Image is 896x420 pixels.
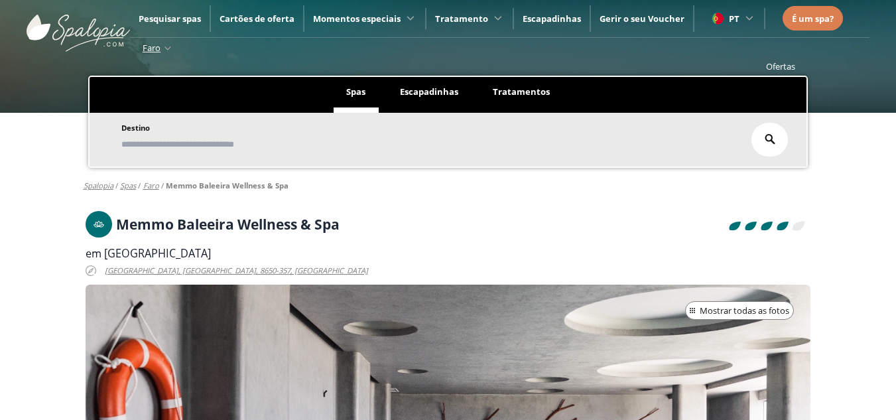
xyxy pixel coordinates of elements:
a: Spalopia [84,180,113,190]
span: Faro [143,42,160,54]
img: ImgLogoSpalopia.BvClDcEz.svg [27,1,130,52]
h1: Memmo Baleeira Wellness & Spa [116,217,340,232]
span: Destino [121,123,150,133]
a: Pesquisar spas [139,13,201,25]
a: Cartões de oferta [220,13,294,25]
a: faro [143,180,159,190]
a: Escapadinhas [523,13,581,25]
a: Ofertas [766,60,795,72]
span: Spas [346,86,365,98]
a: Gerir o seu Voucher [600,13,684,25]
span: / [161,180,164,191]
span: [GEOGRAPHIC_DATA], [GEOGRAPHIC_DATA], 8650-357, [GEOGRAPHIC_DATA] [105,263,368,279]
span: / [115,180,118,191]
span: Mostrar todas as fotos [700,305,789,318]
a: É um spa? [792,11,834,26]
a: spas [120,180,136,190]
span: em [GEOGRAPHIC_DATA] [86,246,211,261]
span: Tratamentos [493,86,550,98]
a: Memmo Baleeira Wellness & Spa [166,180,288,190]
span: Escapadinhas [400,86,458,98]
span: É um spa? [792,13,834,25]
span: / [138,180,141,191]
